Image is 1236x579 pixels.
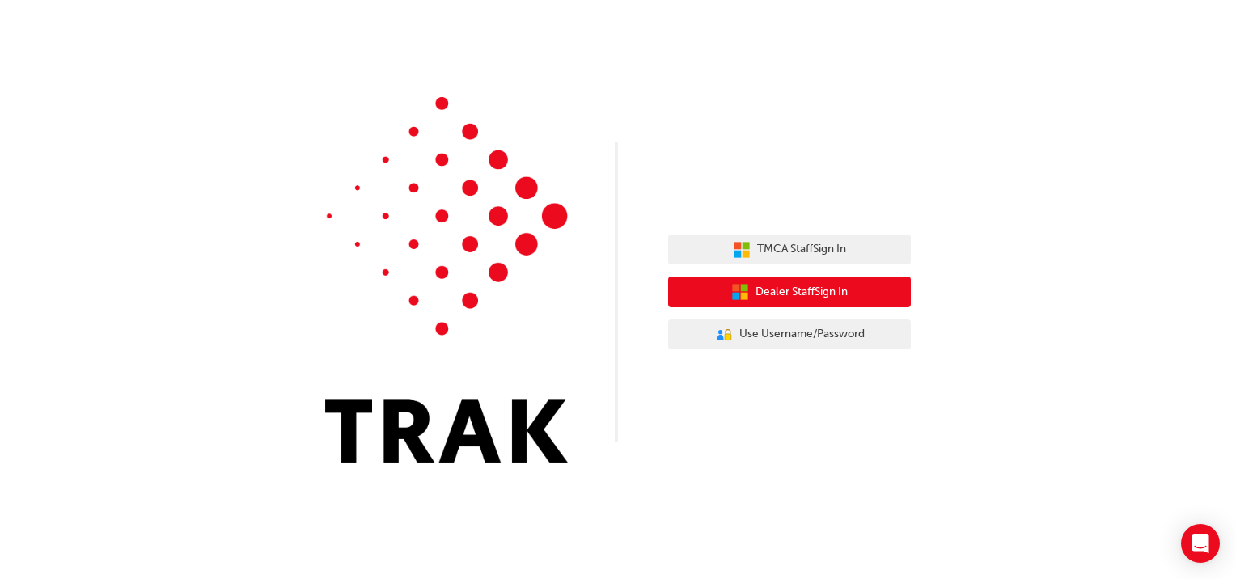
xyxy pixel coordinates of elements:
[668,277,911,307] button: Dealer StaffSign In
[756,283,848,302] span: Dealer Staff Sign In
[325,97,568,463] img: Trak
[668,319,911,350] button: Use Username/Password
[757,240,846,259] span: TMCA Staff Sign In
[739,325,865,344] span: Use Username/Password
[668,235,911,265] button: TMCA StaffSign In
[1181,524,1220,563] div: Open Intercom Messenger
